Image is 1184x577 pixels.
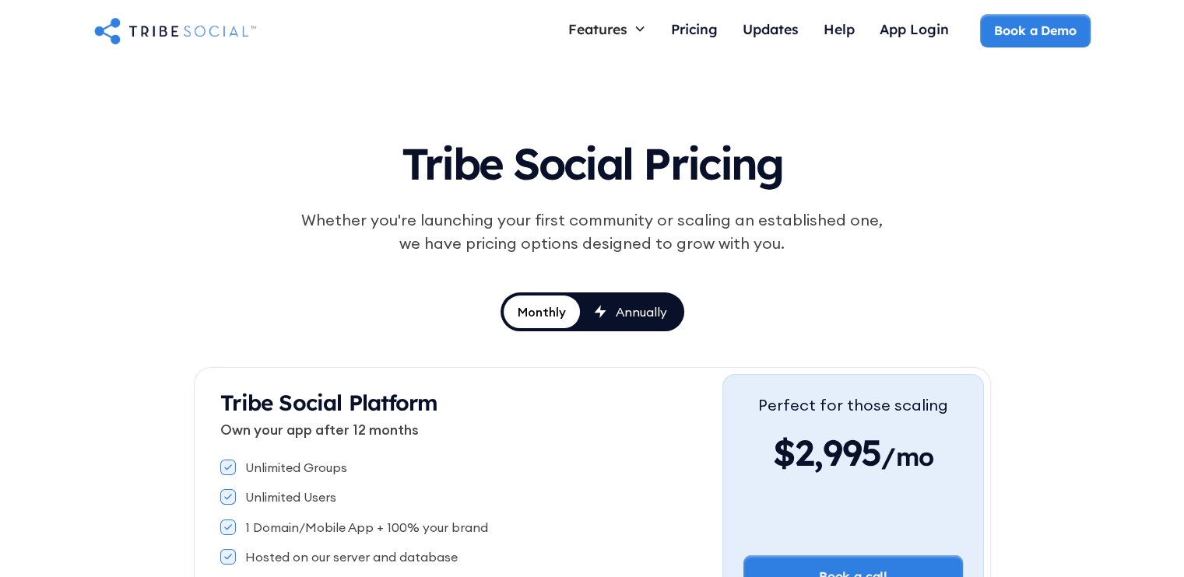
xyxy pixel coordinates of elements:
a: App Login [867,14,961,47]
div: Monthly [518,303,566,320]
div: Perfect for those scaling [758,393,948,417]
div: Help [824,20,855,37]
span: /mo [881,441,933,480]
div: Features [568,20,627,37]
a: Updates [730,14,811,47]
a: home [94,15,256,46]
div: Whether you're launching your first community or scaling an established one, we have pricing opti... [293,208,891,255]
div: App Login [880,20,949,37]
div: Annually [616,303,667,320]
div: Unlimited Groups [245,459,347,476]
a: Help [811,14,867,47]
div: 1 Domain/Mobile App + 100% your brand [245,519,488,536]
div: Unlimited Users [245,488,336,505]
div: Hosted on our server and database [245,548,458,565]
h1: Tribe Social Pricing [231,124,954,196]
strong: Tribe Social Platform [220,389,437,416]
div: Features [556,14,659,44]
div: Pricing [671,20,718,37]
a: Book a Demo [980,14,1090,47]
a: Pricing [659,14,730,47]
p: Own your app after 12 months [220,419,722,440]
div: Updates [743,20,799,37]
div: $2,995 [758,429,948,476]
